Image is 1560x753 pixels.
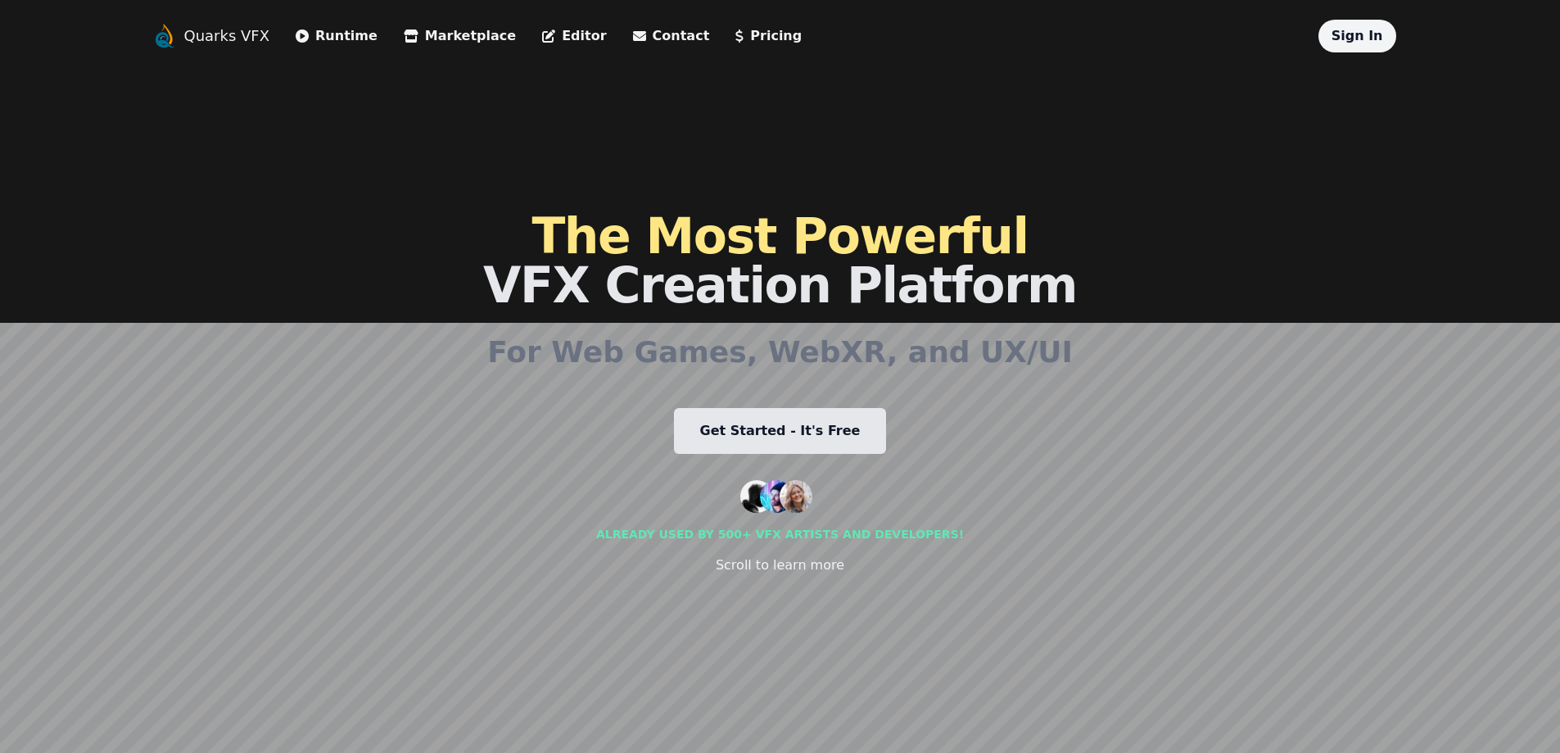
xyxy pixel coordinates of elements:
h1: VFX Creation Platform [483,211,1077,310]
a: Sign In [1332,28,1383,43]
a: Quarks VFX [184,25,270,48]
img: customer 2 [760,480,793,513]
div: Scroll to learn more [716,556,844,575]
img: customer 3 [780,480,812,513]
a: Marketplace [404,26,516,46]
h2: For Web Games, WebXR, and UX/UI [487,336,1073,369]
div: Already used by 500+ vfx artists and developers! [596,526,964,542]
img: customer 1 [740,480,773,513]
a: Contact [633,26,710,46]
a: Runtime [296,26,378,46]
a: Get Started - It's Free [674,408,887,454]
span: The Most Powerful [531,207,1028,265]
a: Pricing [735,26,802,46]
a: Editor [542,26,606,46]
